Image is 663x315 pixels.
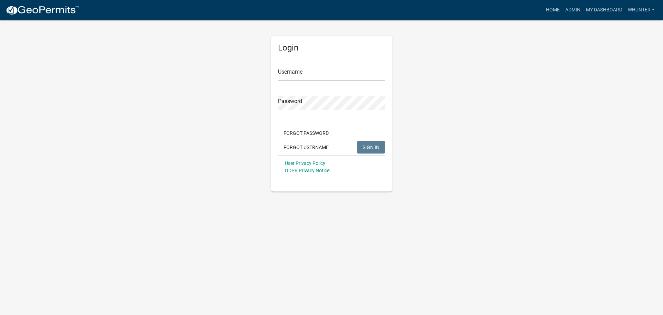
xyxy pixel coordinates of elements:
[278,141,334,154] button: Forgot Username
[285,160,325,166] a: User Privacy Policy
[625,3,657,17] a: whunter
[543,3,563,17] a: Home
[278,127,334,139] button: Forgot Password
[278,43,385,53] h5: Login
[357,141,385,154] button: SIGN IN
[583,3,625,17] a: My Dashboard
[363,144,379,150] span: SIGN IN
[285,168,329,173] a: GDPR Privacy Notice
[563,3,583,17] a: Admin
